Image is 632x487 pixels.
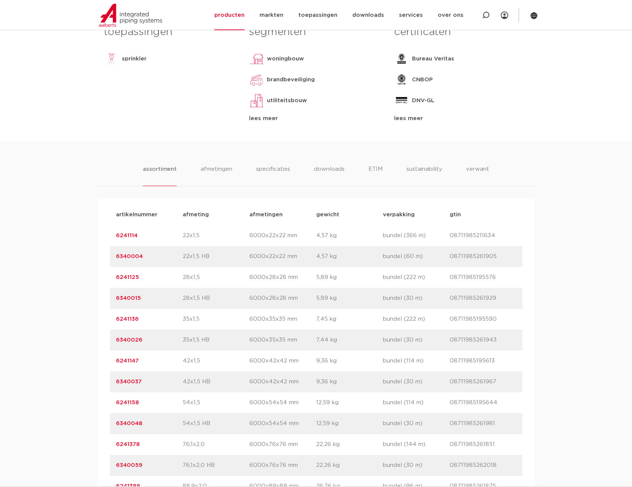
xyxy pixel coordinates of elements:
[383,461,450,470] p: bundel (30 m)
[249,461,316,470] p: 6000x76x76 mm
[412,54,454,63] p: Bureau Veritas
[394,114,528,123] div: lees meer
[316,336,383,345] p: 7,44 kg
[116,233,138,238] a: 6241114
[249,336,316,345] p: 6000x35x35 mm
[450,461,516,470] p: 08711985262018
[383,377,450,386] p: bundel (30 m)
[450,273,516,282] p: 08711985195576
[249,377,316,386] p: 6000x42x42 mm
[267,96,307,105] p: utiliteitsbouw
[450,231,516,240] p: 08711985211634
[316,419,383,428] p: 12,59 kg
[450,294,516,303] p: 08711985261929
[249,252,316,261] p: 6000x22x22 mm
[383,398,450,407] p: bundel (114 m)
[116,316,139,322] a: 6241136
[450,356,516,365] p: 08711985195613
[249,419,316,428] p: 6000x54x54 mm
[383,440,450,449] p: bundel (144 m)
[394,51,409,66] img: Bureau Veritas
[116,274,139,280] a: 6241125
[383,252,450,261] p: bundel (60 m)
[116,421,142,426] a: 6340048
[249,294,316,303] p: 6000x28x28 mm
[201,165,232,186] li: afmetingen
[183,210,249,219] p: afmeting
[316,356,383,365] p: 9,36 kg
[122,54,147,63] p: sprinkler
[383,294,450,303] p: bundel (30 m)
[316,440,383,449] p: 22,26 kg
[116,337,142,343] a: 6340026
[450,210,516,219] p: gtin
[316,461,383,470] p: 22,26 kg
[116,210,183,219] p: artikelnummer
[466,165,489,186] li: verwant
[450,419,516,428] p: 08711985261981
[183,398,249,407] p: 54x1,5
[383,336,450,345] p: bundel (30 m)
[249,25,383,40] h3: segmenten
[249,93,264,108] img: utiliteitsbouw
[383,273,450,282] p: bundel (222 m)
[116,295,141,301] a: 6340015
[116,462,142,468] a: 6340059
[116,379,142,384] a: 6340037
[249,51,264,66] img: woningbouw
[183,315,249,324] p: 35x1,5
[450,315,516,324] p: 08711985195590
[383,231,450,240] p: bundel (366 m)
[249,114,383,123] div: lees meer
[116,442,140,447] a: 6241378
[394,93,409,108] img: DNV-GL
[383,419,450,428] p: bundel (30 m)
[249,398,316,407] p: 6000x54x54 mm
[104,51,119,66] img: sprinkler
[183,273,249,282] p: 28x1,5
[383,356,450,365] p: bundel (114 m)
[249,72,264,87] img: brandbeveiliging
[316,252,383,261] p: 4,57 kg
[267,75,315,84] p: brandbeveiliging
[183,294,249,303] p: 28x1,5 HB
[249,315,316,324] p: 6000x35x35 mm
[316,294,383,303] p: 5,89 kg
[249,273,316,282] p: 6000x28x28 mm
[249,231,316,240] p: 6000x22x22 mm
[249,210,316,219] p: afmetingen
[116,358,139,364] a: 6241147
[183,252,249,261] p: 22x1,5 HB
[316,273,383,282] p: 5,89 kg
[394,25,528,40] h3: certificaten
[183,377,249,386] p: 42x1,5 HB
[450,336,516,345] p: 08711985261943
[183,419,249,428] p: 54x1,5 HB
[267,54,304,63] p: woningbouw
[450,440,516,449] p: 08711985261851
[314,165,345,186] li: downloads
[183,356,249,365] p: 42x1,5
[316,315,383,324] p: 7,45 kg
[116,400,139,405] a: 6241158
[183,231,249,240] p: 22x1,5
[256,165,290,186] li: specificaties
[316,231,383,240] p: 4,57 kg
[450,377,516,386] p: 08711985261967
[316,377,383,386] p: 9,36 kg
[183,440,249,449] p: 76,1x2,0
[406,165,442,186] li: sustainability
[394,72,409,87] img: CNBOP
[116,254,143,259] a: 6340004
[249,356,316,365] p: 6000x42x42 mm
[412,96,434,105] p: DNV-GL
[383,315,450,324] p: bundel (222 m)
[316,398,383,407] p: 12,59 kg
[450,398,516,407] p: 08711985195644
[368,165,383,186] li: ETIM
[383,210,450,219] p: verpakking
[249,440,316,449] p: 6000x76x76 mm
[183,461,249,470] p: 76,1x2,0 HB
[143,165,177,186] li: assortiment
[104,25,238,40] h3: toepassingen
